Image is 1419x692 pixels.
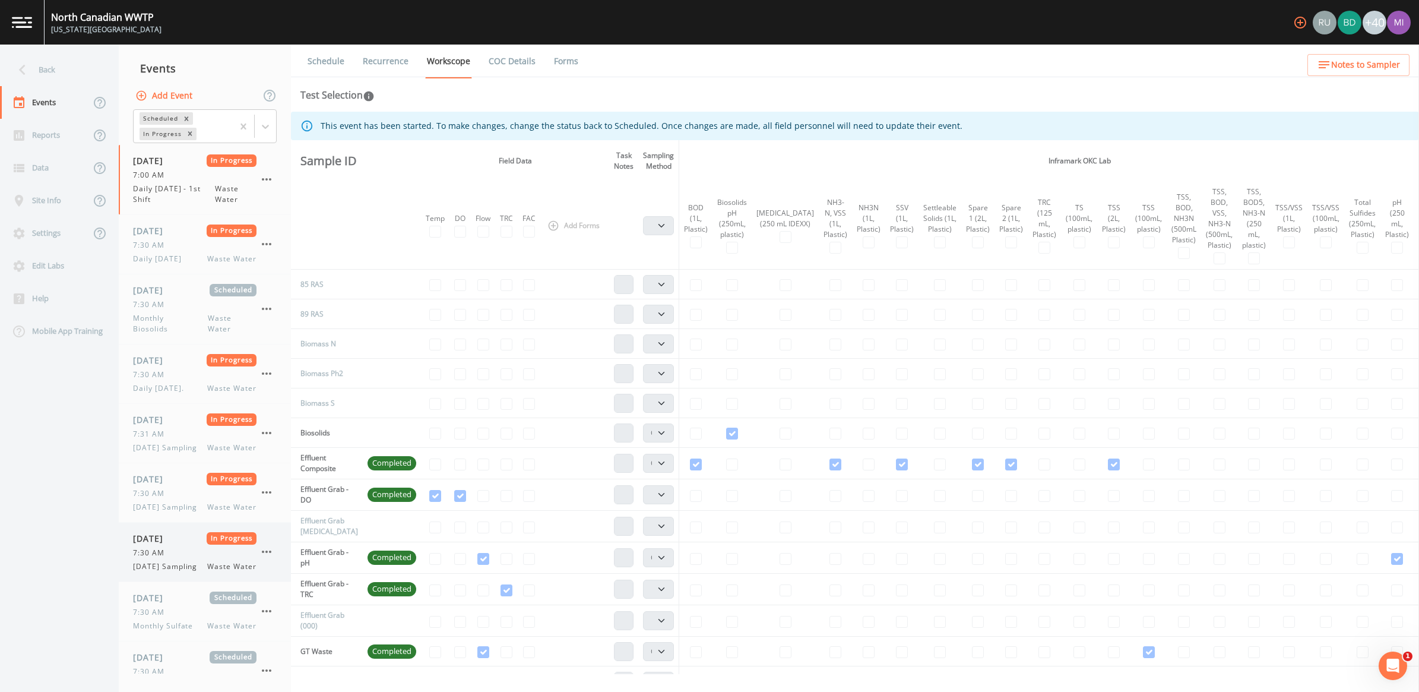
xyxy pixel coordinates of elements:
[291,542,363,574] td: Effluent Grab - pH
[207,154,257,167] span: In Progress
[133,443,204,453] span: [DATE] Sampling
[133,592,172,604] span: [DATE]
[291,359,363,388] td: Biomass Ph2
[368,457,416,469] span: Completed
[133,621,200,631] span: Monthly Sulfate
[756,208,814,229] div: [MEDICAL_DATA] (250 mL IDEXX)
[609,140,638,182] th: Task Notes
[133,413,172,426] span: [DATE]
[207,532,257,545] span: In Progress
[133,170,172,181] span: 7:00 AM
[207,354,257,366] span: In Progress
[133,369,172,380] span: 7:30 AM
[133,299,172,310] span: 7:30 AM
[207,254,256,264] span: Waste Water
[133,225,172,237] span: [DATE]
[291,418,363,448] td: Biosolids
[368,583,416,595] span: Completed
[12,17,32,28] img: logo
[207,621,256,631] span: Waste Water
[522,213,536,224] div: FAC
[133,240,172,251] span: 7:30 AM
[207,225,257,237] span: In Progress
[363,90,375,102] svg: In this section you'll be able to select the analytical test to run, based on the media type, and...
[51,24,161,35] div: [US_STATE][GEOGRAPHIC_DATA]
[291,605,363,637] td: Effluent Grab (000)
[140,112,180,125] div: Scheduled
[210,592,256,604] span: Scheduled
[133,561,204,572] span: [DATE] Sampling
[207,383,256,394] span: Waste Water
[291,270,363,299] td: 85 RAS
[487,45,537,78] a: COC Details
[51,10,161,24] div: North Canadian WWTP
[183,128,197,140] div: Remove In Progress
[207,502,256,513] span: Waste Water
[133,607,172,618] span: 7:30 AM
[500,213,513,224] div: TRC
[133,254,189,264] span: Daily [DATE]
[1171,192,1196,245] div: TSS, BOD, NH3N (500mL Plastic)
[638,140,679,182] th: Sampling Method
[133,184,215,205] span: Daily [DATE] - 1st Shift
[133,651,172,663] span: [DATE]
[552,45,580,78] a: Forms
[1032,197,1056,240] div: TRC (125 mL, Plastic)
[890,203,914,235] div: SSV (1L, Plastic)
[133,488,172,499] span: 7:30 AM
[1349,197,1376,240] div: Total Sulfides (250mL, Plastic)
[306,45,346,78] a: Schedule
[210,284,256,296] span: Scheduled
[823,197,847,240] div: NH3-N, VSS (1L, Plastic)
[119,274,291,345] a: [DATE]Scheduled7:30 AMMonthly BiosolidsWaste Water
[291,511,363,542] td: Effluent Grab [MEDICAL_DATA]
[291,574,363,605] td: Effluent Grab - TRC
[119,404,291,463] a: [DATE]In Progress7:31 AM[DATE] SamplingWaste Water
[321,115,962,137] div: This event has been started. To make changes, change the status back to Scheduled. Once changes a...
[684,203,708,235] div: BOD (1L, Plastic)
[291,448,363,479] td: Effluent Composite
[133,532,172,545] span: [DATE]
[133,354,172,366] span: [DATE]
[1135,203,1162,235] div: TSS (100mL, plastic)
[133,154,172,167] span: [DATE]
[1403,652,1412,661] span: 1
[454,213,466,224] div: DO
[119,463,291,523] a: [DATE]In Progress7:30 AM[DATE] SamplingWaste Water
[291,299,363,329] td: 89 RAS
[119,345,291,404] a: [DATE]In Progress7:30 AMDaily [DATE].Waste Water
[133,85,197,107] button: Add Event
[923,203,956,235] div: Settleable Solids (1L, Plastic)
[300,88,375,102] div: Test Selection
[1387,11,1411,34] img: 11d739c36d20347f7b23fdbf2a9dc2c5
[1066,203,1092,235] div: TS (100mL, plastic)
[1206,187,1233,251] div: TSS, BOD, VSS, NH3-N (500mL, Plastic)
[119,215,291,274] a: [DATE]In Progress7:30 AMDaily [DATE]Waste Water
[717,197,747,240] div: Biosolids pH (250mL, plastic)
[361,45,410,78] a: Recurrence
[476,213,490,224] div: Flow
[207,413,257,426] span: In Progress
[999,203,1023,235] div: Spare 2 (1L, Plastic)
[140,128,183,140] div: In Progress
[421,140,609,182] th: Field Data
[119,523,291,582] a: [DATE]In Progress7:30 AM[DATE] SamplingWaste Water
[207,443,256,453] span: Waste Water
[368,552,416,564] span: Completed
[133,666,172,677] span: 7:30 AM
[208,313,256,334] span: Waste Water
[119,53,291,83] div: Events
[291,388,363,418] td: Biomass S
[1312,11,1337,34] div: Russell Schindler
[368,646,416,658] span: Completed
[133,429,172,440] span: 7:31 AM
[133,502,204,513] span: [DATE] Sampling
[1338,11,1361,34] img: 9f682ec1c49132a47ef547787788f57d
[966,203,990,235] div: Spare 1 (2L, Plastic)
[1379,652,1407,680] iframe: Intercom live chat
[1363,11,1386,34] div: +40
[368,489,416,501] span: Completed
[1337,11,1362,34] div: Brock DeVeau
[1331,58,1400,72] span: Notes to Sampler
[119,145,291,215] a: [DATE]In Progress7:00 AMDaily [DATE] - 1st ShiftWaste Water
